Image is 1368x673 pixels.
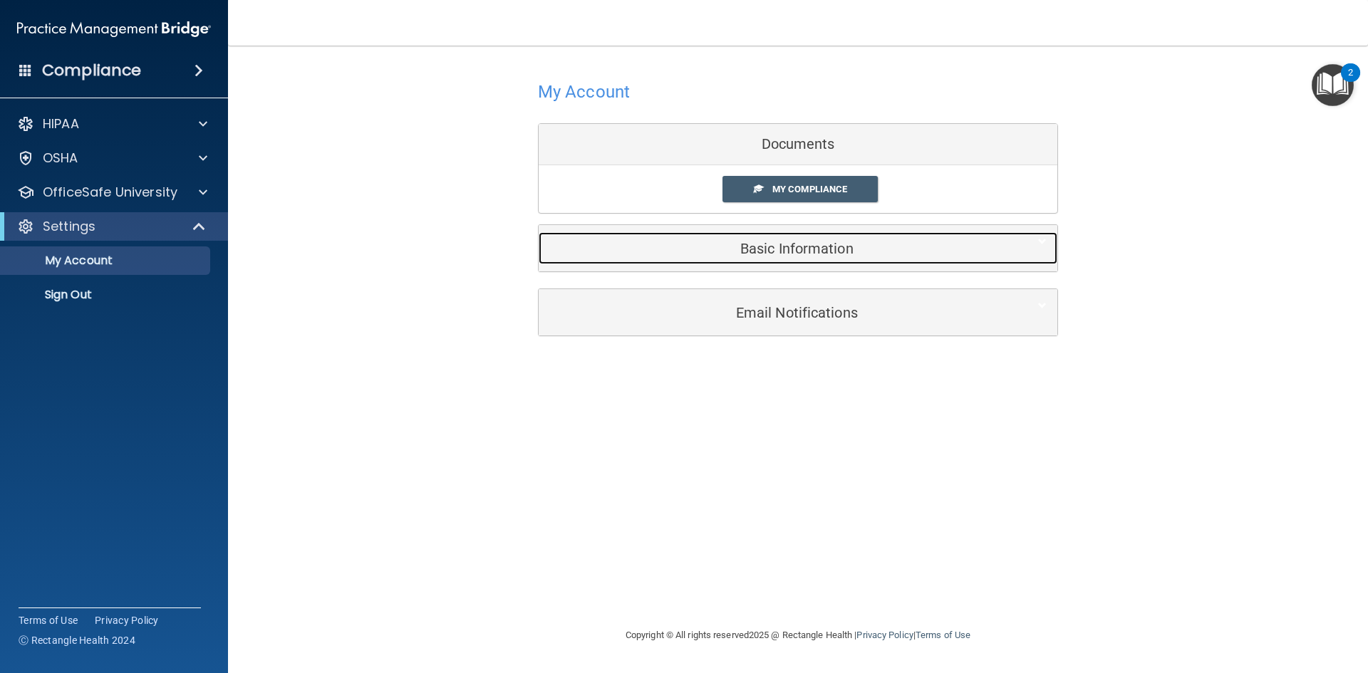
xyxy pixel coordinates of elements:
[43,115,79,132] p: HIPAA
[43,184,177,201] p: OfficeSafe University
[9,254,204,268] p: My Account
[916,630,970,640] a: Terms of Use
[17,150,207,167] a: OSHA
[1312,64,1354,106] button: Open Resource Center, 2 new notifications
[17,115,207,132] a: HIPAA
[538,612,1058,658] div: Copyright © All rights reserved 2025 @ Rectangle Health | |
[538,83,630,101] h4: My Account
[19,613,78,627] a: Terms of Use
[43,218,95,235] p: Settings
[772,184,847,194] span: My Compliance
[19,633,135,647] span: Ⓒ Rectangle Health 2024
[95,613,159,627] a: Privacy Policy
[549,232,1047,264] a: Basic Information
[1121,572,1351,629] iframe: Drift Widget Chat Controller
[856,630,913,640] a: Privacy Policy
[9,288,204,302] p: Sign Out
[549,241,1003,256] h5: Basic Information
[43,150,78,167] p: OSHA
[1348,73,1353,91] div: 2
[17,15,211,43] img: PMB logo
[539,124,1057,165] div: Documents
[17,218,207,235] a: Settings
[17,184,207,201] a: OfficeSafe University
[42,61,141,80] h4: Compliance
[549,296,1047,328] a: Email Notifications
[549,305,1003,320] h5: Email Notifications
